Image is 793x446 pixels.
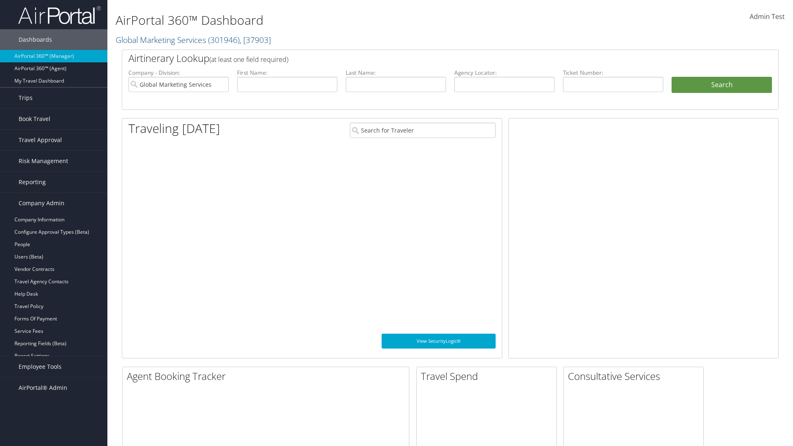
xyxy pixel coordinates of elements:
[750,12,785,21] span: Admin Test
[563,69,663,77] label: Ticket Number:
[568,369,703,383] h2: Consultative Services
[421,369,556,383] h2: Travel Spend
[19,377,67,398] span: AirPortal® Admin
[116,34,271,45] a: Global Marketing Services
[19,130,62,150] span: Travel Approval
[454,69,555,77] label: Agency Locator:
[128,69,229,77] label: Company - Division:
[19,29,52,50] span: Dashboards
[237,69,337,77] label: First Name:
[672,77,772,93] button: Search
[208,34,240,45] span: ( 301946 )
[19,356,62,377] span: Employee Tools
[209,55,288,64] span: (at least one field required)
[350,123,496,138] input: Search for Traveler
[240,34,271,45] span: , [ 37903 ]
[128,120,220,137] h1: Traveling [DATE]
[127,369,409,383] h2: Agent Booking Tracker
[18,5,101,25] img: airportal-logo.png
[128,51,717,65] h2: Airtinerary Lookup
[19,88,33,108] span: Trips
[750,4,785,30] a: Admin Test
[19,193,64,214] span: Company Admin
[19,151,68,171] span: Risk Management
[382,334,496,349] a: View SecurityLogic®
[19,109,50,129] span: Book Travel
[346,69,446,77] label: Last Name:
[116,12,562,29] h1: AirPortal 360™ Dashboard
[19,172,46,192] span: Reporting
